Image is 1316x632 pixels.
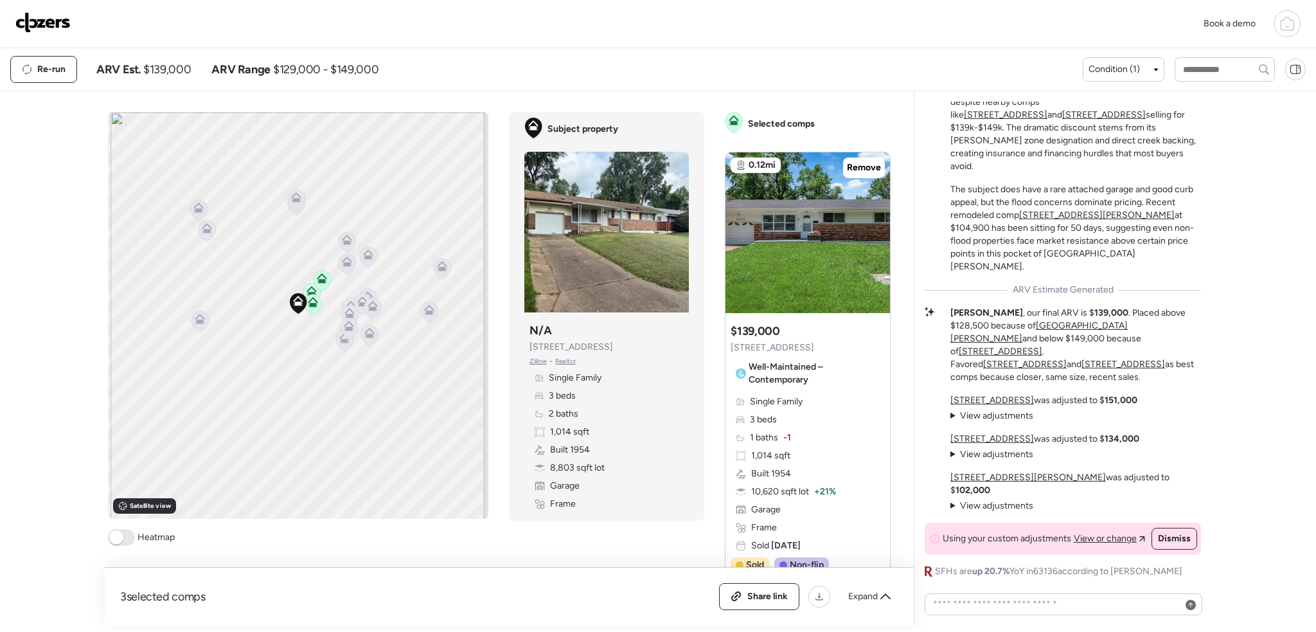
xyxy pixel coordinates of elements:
[950,433,1034,444] a: [STREET_ADDRESS]
[749,159,776,172] span: 0.12mi
[273,62,378,77] span: $129,000 - $149,000
[959,346,1042,357] a: [STREET_ADDRESS]
[783,431,791,444] span: -1
[751,503,781,516] span: Garage
[15,12,71,33] img: Logo
[950,410,1033,422] summary: View adjustments
[550,498,576,510] span: Frame
[956,485,990,496] strong: 102,000
[120,589,206,604] span: 3 selected comps
[790,559,824,572] span: Non-flip
[549,390,576,402] span: 3 beds
[950,395,1034,406] a: [STREET_ADDRESS]
[814,485,836,498] span: + 21%
[983,359,1067,370] a: [STREET_ADDRESS]
[960,449,1033,460] span: View adjustments
[1013,284,1114,296] span: ARV Estimate Generated
[550,462,605,474] span: 8,803 sqft lot
[950,394,1137,407] p: was adjusted to $
[943,532,1071,545] span: Using your custom adjustments
[529,341,613,354] span: [STREET_ADDRESS]
[950,472,1106,483] a: [STREET_ADDRESS][PERSON_NAME]
[950,471,1201,497] p: was adjusted to $
[751,485,809,498] span: 10,620 sqft lot
[751,521,777,534] span: Frame
[1019,210,1175,221] a: [STREET_ADDRESS][PERSON_NAME]
[746,559,764,572] span: Sold
[130,501,171,511] span: Satellite view
[549,356,553,366] span: •
[1094,307,1128,318] strong: 139,000
[950,448,1033,461] summary: View adjustments
[950,307,1023,318] strong: [PERSON_NAME]
[550,426,589,438] span: 1,014 sqft
[847,161,881,174] span: Remove
[964,109,1047,120] a: [STREET_ADDRESS]
[549,372,601,384] span: Single Family
[529,323,551,338] h3: N/A
[37,63,66,76] span: Re-run
[555,356,576,366] span: Realtor
[950,307,1201,384] p: , our final ARV is $ . Placed above $128,500 because of and below $149,000 because of . Favored a...
[549,408,578,420] span: 2 baths
[550,480,580,492] span: Garage
[1105,395,1137,406] strong: 151,000
[751,449,790,462] span: 1,014 sqft
[547,123,618,136] span: Subject property
[1074,532,1137,545] span: View or change
[550,444,590,456] span: Built 1954
[750,395,803,408] span: Single Family
[950,433,1139,446] p: was adjusted to $
[960,410,1033,421] span: View adjustments
[769,540,801,551] span: [DATE]
[529,356,547,366] span: Zillow
[972,566,1009,577] span: up 20.7%
[1158,532,1191,545] span: Dismiss
[750,431,778,444] span: 1 baths
[1204,18,1256,29] span: Book a demo
[1062,109,1146,120] a: [STREET_ADDRESS]
[935,565,1182,578] span: SFHs are YoY in 63136 according to [PERSON_NAME]
[1105,433,1139,444] strong: 134,000
[950,83,1201,173] p: This 3/2 ranch at [STREET_ADDRESS] is listed at just $67,300 despite nearby comps like and sellin...
[751,467,791,480] span: Built 1954
[1074,532,1145,545] a: View or change
[1081,359,1165,370] a: [STREET_ADDRESS]
[138,531,175,544] span: Heatmap
[96,62,141,77] span: ARV Est.
[211,62,271,77] span: ARV Range
[748,118,815,131] span: Selected comps
[950,500,1033,512] summary: View adjustments
[960,500,1033,511] span: View adjustments
[143,62,191,77] span: $139,000
[749,361,880,386] span: Well-Maintained – Contemporary
[848,590,878,603] span: Expand
[950,183,1201,273] p: The subject does have a rare attached garage and good curb appeal, but the flood concerns dominat...
[747,590,788,603] span: Share link
[1089,63,1140,76] span: Condition (1)
[731,341,814,354] span: [STREET_ADDRESS]
[750,413,777,426] span: 3 beds
[731,323,779,339] h3: $139,000
[950,320,1128,344] a: [GEOGRAPHIC_DATA][PERSON_NAME]
[751,539,801,552] span: Sold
